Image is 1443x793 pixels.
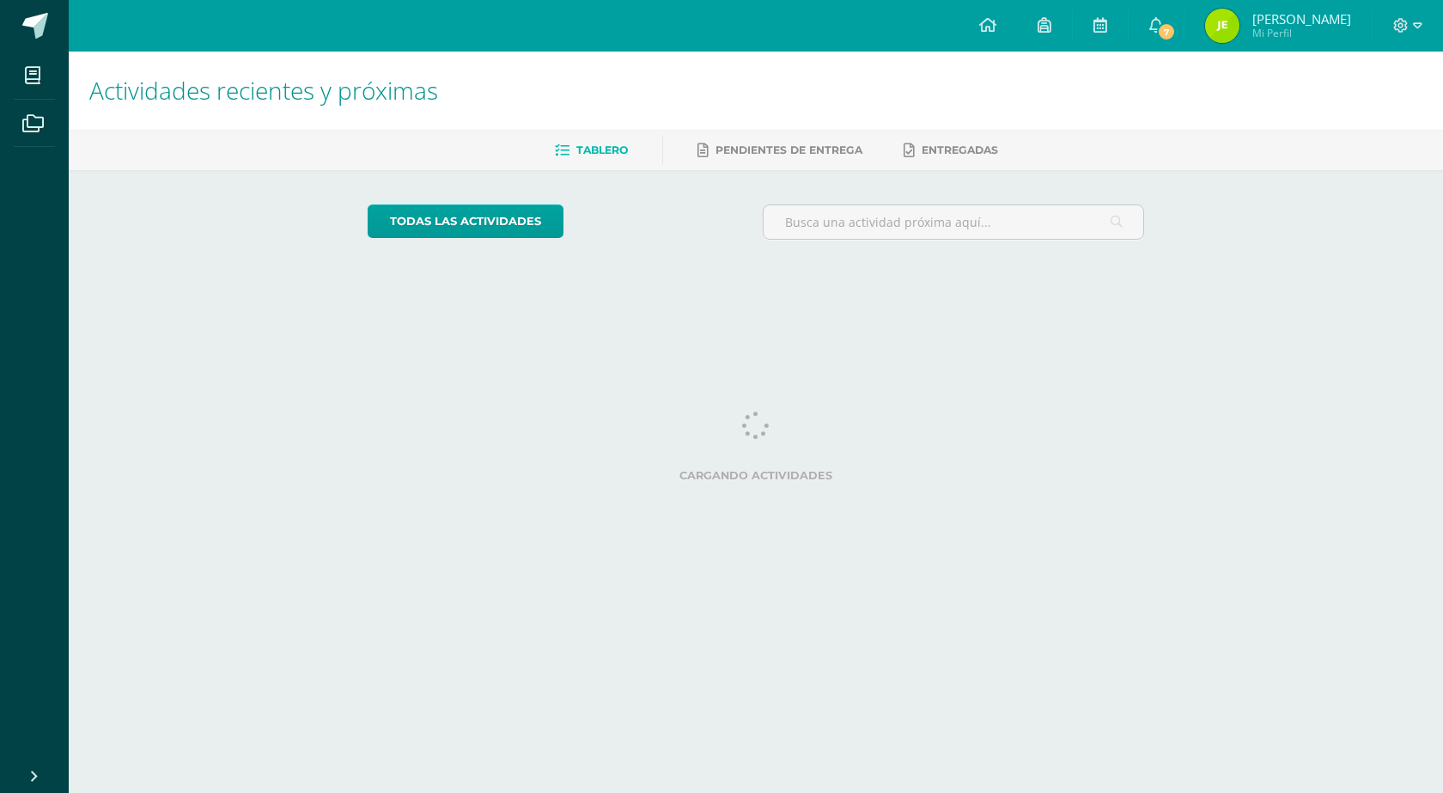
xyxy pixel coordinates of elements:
[368,204,563,238] a: todas las Actividades
[1252,26,1351,40] span: Mi Perfil
[576,143,628,156] span: Tablero
[1252,10,1351,27] span: [PERSON_NAME]
[89,74,438,107] span: Actividades recientes y próximas
[922,143,998,156] span: Entregadas
[715,143,862,156] span: Pendientes de entrega
[1156,22,1175,41] span: 7
[1205,9,1239,43] img: 9522ef4c644ee0ce3986df0079aa1beb.png
[697,137,862,164] a: Pendientes de entrega
[764,205,1144,239] input: Busca una actividad próxima aquí...
[555,137,628,164] a: Tablero
[904,137,998,164] a: Entregadas
[368,469,1145,482] label: Cargando actividades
